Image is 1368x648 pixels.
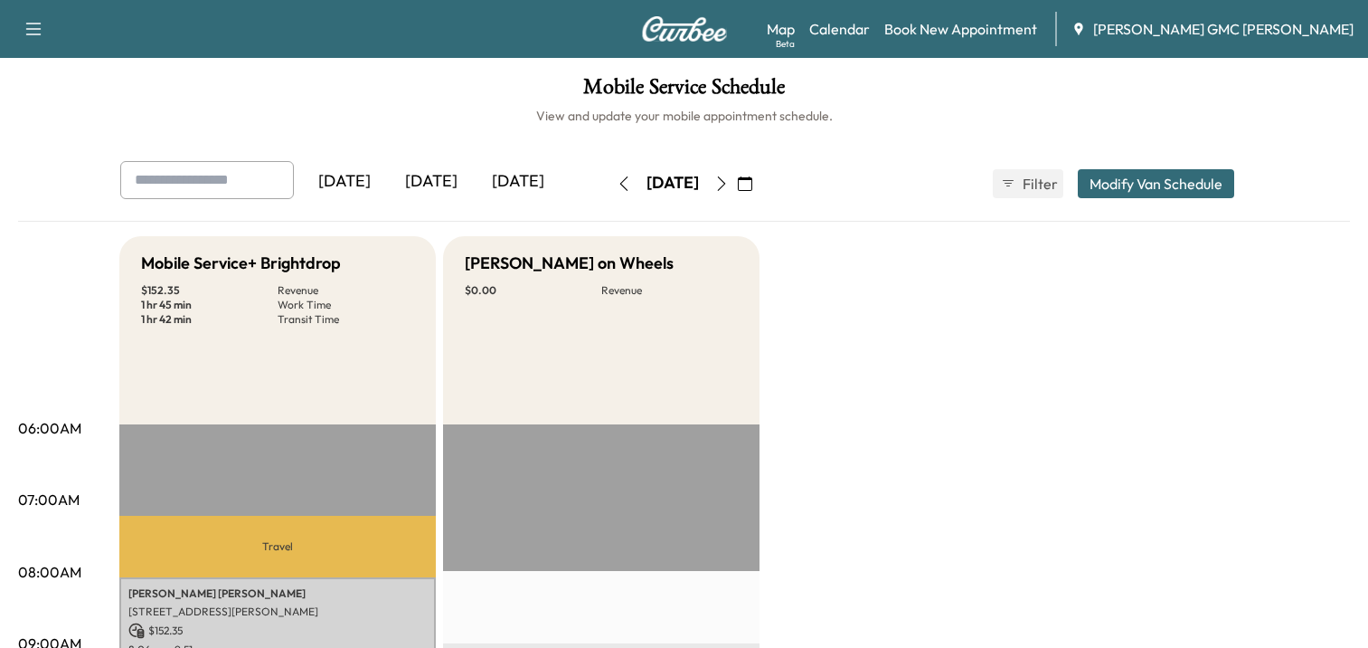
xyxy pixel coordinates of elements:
p: Transit Time [278,312,414,327]
a: MapBeta [767,18,795,40]
p: Revenue [278,283,414,298]
p: 1 hr 45 min [141,298,278,312]
p: $ 152.35 [128,623,427,639]
h5: Mobile Service+ Brightdrop [141,251,341,276]
p: 06:00AM [18,417,81,439]
p: Travel [119,516,436,578]
div: Beta [776,37,795,51]
div: [DATE] [646,172,699,195]
div: [DATE] [475,161,561,203]
h6: View and update your mobile appointment schedule. [18,107,1350,125]
h1: Mobile Service Schedule [18,76,1350,107]
p: Work Time [278,298,414,312]
p: $ 152.35 [141,283,278,298]
div: [DATE] [388,161,475,203]
p: 07:00AM [18,489,80,510]
p: $ 0.00 [465,283,601,298]
h5: [PERSON_NAME] on Wheels [465,251,674,276]
span: [PERSON_NAME] GMC [PERSON_NAME] [1093,18,1354,40]
span: Filter [1023,173,1055,195]
button: Modify Van Schedule [1078,169,1234,198]
a: Calendar [809,18,870,40]
img: Curbee Logo [641,16,728,42]
p: 1 hr 42 min [141,312,278,327]
p: 08:00AM [18,561,81,583]
p: Revenue [601,283,738,298]
p: [PERSON_NAME] [PERSON_NAME] [128,586,427,601]
a: Book New Appointment [884,18,1037,40]
div: [DATE] [301,161,388,203]
p: [STREET_ADDRESS][PERSON_NAME] [128,605,427,619]
button: Filter [993,169,1063,198]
